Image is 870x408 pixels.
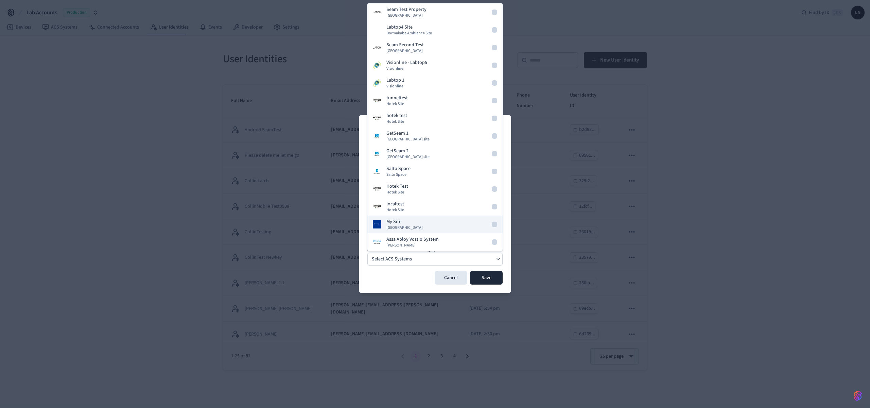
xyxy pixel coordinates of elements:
[386,77,404,84] p: Labtop 1
[367,39,503,56] button: Latch Building LogoSeam Second Test[GEOGRAPHIC_DATA]
[373,150,381,158] img: Salto KS site Logo
[367,56,503,74] button: Visionline LogoVisionline - Labtop5Visionline
[367,180,503,198] button: Hotek Site LogoHotek TestHotek Site
[373,203,381,211] img: Hotek Site Logo
[386,172,406,177] span: Salto Space
[373,185,381,193] img: Hotek Site Logo
[373,26,381,60] img: Dormakaba Ambiance Site Logo
[386,154,430,160] span: [GEOGRAPHIC_DATA] site
[367,21,503,39] button: Dormakaba Ambiance Site LogoLabtop4 SiteDormakaba Ambiance Site
[373,79,381,87] img: Visionline Logo
[386,137,430,142] span: [GEOGRAPHIC_DATA] site
[386,243,416,248] span: [PERSON_NAME]
[386,148,408,154] p: GetSeam 2
[854,390,862,401] img: SeamLogoGradient.69752ec5.svg
[373,238,381,246] img: Assa Abloy Vostio Logo
[386,41,424,48] p: Seam Second Test
[386,24,413,31] p: Labtop4 Site
[373,220,381,228] img: Dormakaba Community Site Logo
[470,271,503,285] button: Save
[373,132,381,140] img: Salto KS site Logo
[367,253,503,266] button: Select ACS Systems
[386,84,403,89] span: Visionline
[373,44,381,52] img: Latch Building Logo
[367,3,503,21] button: Latch Building LogoSeam Test Property[GEOGRAPHIC_DATA]
[367,198,503,216] button: Hotek Site LogolocaltestHotek Site
[386,165,411,172] p: Salto Space
[386,59,427,66] p: Visionline - Labtop5
[367,145,503,163] button: Salto KS site LogoGetSeam 2[GEOGRAPHIC_DATA] site
[373,97,381,105] img: Hotek Site Logo
[386,95,408,101] p: tunneltest
[373,167,381,175] img: Salto Space Logo
[373,8,381,16] img: Latch Building Logo
[367,92,503,109] button: Hotek Site LogotunneltestHotek Site
[367,216,503,233] button: Dormakaba Community Site LogoMy Site[GEOGRAPHIC_DATA]
[386,6,427,13] p: Seam Test Property
[435,271,467,285] button: Cancel
[367,127,503,145] button: Salto KS site LogoGetSeam 1[GEOGRAPHIC_DATA] site
[386,190,404,195] span: Hotek Site
[386,218,401,225] p: My Site
[386,201,404,207] p: localtest
[373,114,381,122] img: Hotek Site Logo
[386,130,408,137] p: GetSeam 1
[386,31,432,36] span: Dormakaba Ambiance Site
[367,74,503,92] button: Visionline LogoLabtop 1Visionline
[386,119,404,124] span: Hotek Site
[372,256,412,263] p: Select ACS Systems
[386,66,403,71] span: Visionline
[386,101,404,107] span: Hotek Site
[386,225,423,231] span: [GEOGRAPHIC_DATA]
[386,112,407,119] p: hotek test
[373,61,381,69] img: Visionline Logo
[367,163,503,180] button: Salto Space LogoSalto SpaceSalto Space
[386,236,439,243] p: Assa Abloy Vostio System
[386,207,404,213] span: Hotek Site
[386,183,408,190] p: Hotek Test
[367,109,503,127] button: Hotek Site Logohotek testHotek Site
[367,233,503,251] button: Assa Abloy Vostio LogoAssa Abloy Vostio System[PERSON_NAME]
[386,13,423,18] span: [GEOGRAPHIC_DATA]
[386,48,423,54] span: [GEOGRAPHIC_DATA]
